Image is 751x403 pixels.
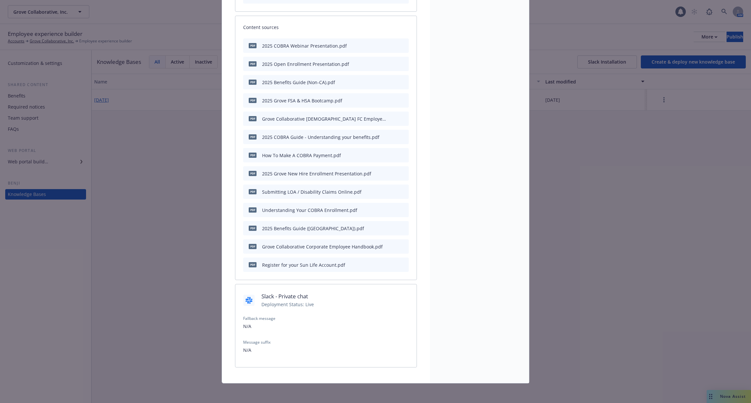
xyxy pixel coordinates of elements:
[262,152,341,159] div: How To Make A COBRA Payment.pdf
[390,207,395,214] button: download file
[390,225,395,232] button: download file
[262,79,335,86] div: 2025 Benefits Guide (Non-CA).pdf
[390,115,395,122] button: download file
[390,261,395,268] button: download file
[400,79,406,86] button: preview file
[243,346,409,354] p: N/A
[400,97,406,104] button: preview file
[390,152,395,159] button: download file
[249,153,257,157] span: pdf
[390,79,395,86] button: download file
[400,243,406,250] button: preview file
[262,243,383,250] div: Grove Collaborative Corporate Employee Handbook.pdf
[243,316,409,321] span: Fallback message
[400,42,406,49] button: preview file
[400,207,406,214] button: preview file
[249,116,257,121] span: pdf
[249,226,257,231] span: pdf
[262,97,342,104] div: 2025 Grove FSA & HSA Bootcamp.pdf
[261,292,314,301] span: Slack - Private chat
[262,42,347,49] div: 2025 COBRA Webinar Presentation.pdf
[390,42,395,49] button: download file
[262,134,379,141] div: 2025 COBRA Guide - Understanding your benefits.pdf
[390,188,395,195] button: download file
[249,80,257,84] span: pdf
[249,262,257,267] span: pdf
[400,115,406,122] button: preview file
[400,61,406,67] button: preview file
[390,243,395,250] button: download file
[400,152,406,159] button: preview file
[390,97,395,104] button: download file
[400,170,406,177] button: preview file
[249,43,257,48] span: pdf
[262,170,371,177] div: 2025 Grove New Hire Enrollment Presentation.pdf
[390,134,395,141] button: download file
[249,189,257,194] span: pdf
[390,61,395,67] button: download file
[262,207,357,214] div: Understanding Your COBRA Enrollment.pdf
[249,207,257,212] span: pdf
[249,98,257,103] span: pdf
[400,188,406,195] button: preview file
[262,115,387,122] div: Grove Collaborative [DEMOGRAPHIC_DATA] FC Employee Handbook.pdf
[249,61,257,66] span: pdf
[235,16,417,38] div: Content sources
[249,171,257,176] span: pdf
[262,225,364,232] div: 2025 Benefits Guide ([GEOGRAPHIC_DATA]).pdf
[243,339,409,345] span: Message suffix
[243,322,409,330] p: N/A
[249,244,257,249] span: pdf
[400,134,406,141] button: preview file
[390,170,395,177] button: download file
[261,301,314,308] span: Deployment Status: Live
[400,261,406,268] button: preview file
[262,188,361,195] div: Submitting LOA / Disability Claims Online.pdf
[400,225,406,232] button: preview file
[262,61,349,67] div: 2025 Open Enrollment Presentation.pdf
[262,261,345,268] div: Register for your Sun Life Account.pdf
[249,134,257,139] span: pdf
